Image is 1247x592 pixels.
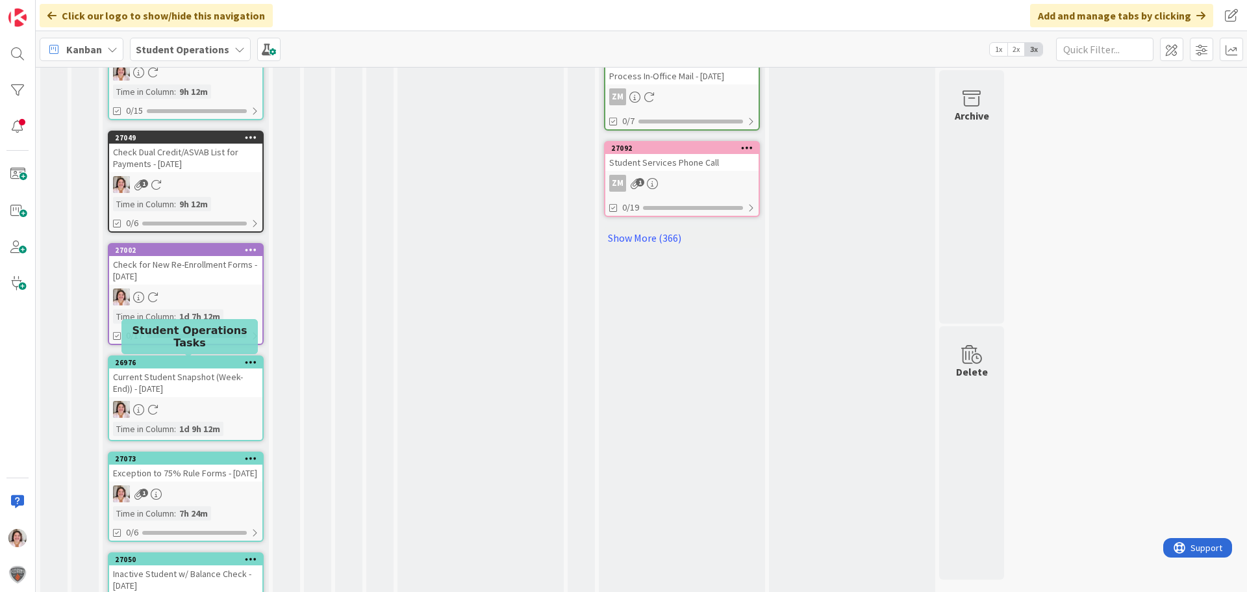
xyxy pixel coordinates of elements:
[174,309,176,324] span: :
[140,179,148,188] span: 1
[109,357,262,368] div: 26976
[8,565,27,584] img: avatar
[611,144,759,153] div: 27092
[66,42,102,57] span: Kanban
[113,485,130,502] img: EW
[109,132,262,172] div: 27049Check Dual Credit/ASVAB List for Payments - [DATE]
[113,289,130,305] img: EW
[126,216,138,230] span: 0/6
[605,56,759,84] div: Process In-Office Mail - [DATE]
[115,555,262,564] div: 27050
[109,256,262,285] div: Check for New Re-Enrollment Forms - [DATE]
[176,197,211,211] div: 9h 12m
[113,506,174,521] div: Time in Column
[113,422,174,436] div: Time in Column
[605,175,759,192] div: ZM
[113,84,174,99] div: Time in Column
[8,529,27,547] img: EW
[40,4,273,27] div: Click our logo to show/hide this navigation
[109,289,262,305] div: EW
[113,197,174,211] div: Time in Column
[109,144,262,172] div: Check Dual Credit/ASVAB List for Payments - [DATE]
[605,88,759,105] div: ZM
[176,422,223,436] div: 1d 9h 12m
[604,227,760,248] a: Show More (366)
[604,55,760,131] a: Process In-Office Mail - [DATE]ZM0/7
[174,197,176,211] span: :
[108,355,264,441] a: 26976Current Student Snapshot (Week-End)) - [DATE]EWTime in Column:1d 9h 12m
[176,506,211,521] div: 7h 24m
[109,453,262,465] div: 27073
[622,114,635,128] span: 0/7
[990,43,1007,56] span: 1x
[108,243,264,345] a: 27002Check for New Re-Enrollment Forms - [DATE]EWTime in Column:1d 7h 12m0/17
[109,64,262,81] div: EW
[1025,43,1042,56] span: 3x
[136,43,229,56] b: Student Operations
[127,324,253,349] h5: Student Operations Tasks
[109,132,262,144] div: 27049
[126,104,143,118] span: 0/15
[126,526,138,539] span: 0/6
[622,201,639,214] span: 0/19
[115,133,262,142] div: 27049
[605,142,759,154] div: 27092
[115,454,262,463] div: 27073
[1030,4,1213,27] div: Add and manage tabs by clicking
[109,176,262,193] div: EW
[115,358,262,367] div: 26976
[109,554,262,565] div: 27050
[109,368,262,397] div: Current Student Snapshot (Week-End)) - [DATE]
[609,88,626,105] div: ZM
[605,68,759,84] div: Process In-Office Mail - [DATE]
[605,142,759,171] div: 27092Student Services Phone Call
[174,506,176,521] span: :
[109,244,262,285] div: 27002Check for New Re-Enrollment Forms - [DATE]
[113,176,130,193] img: EW
[109,244,262,256] div: 27002
[174,84,176,99] span: :
[109,465,262,482] div: Exception to 75% Rule Forms - [DATE]
[176,84,211,99] div: 9h 12m
[8,8,27,27] img: Visit kanbanzone.com
[609,175,626,192] div: ZM
[109,485,262,502] div: EW
[176,309,223,324] div: 1d 7h 12m
[636,178,644,187] span: 1
[109,401,262,418] div: EW
[113,401,130,418] img: EW
[605,154,759,171] div: Student Services Phone Call
[109,357,262,397] div: 26976Current Student Snapshot (Week-End)) - [DATE]
[956,364,988,380] div: Delete
[1007,43,1025,56] span: 2x
[140,489,148,497] span: 1
[108,18,264,120] a: EWTime in Column:9h 12m0/15
[115,246,262,255] div: 27002
[113,309,174,324] div: Time in Column
[109,453,262,482] div: 27073Exception to 75% Rule Forms - [DATE]
[1056,38,1153,61] input: Quick Filter...
[113,64,130,81] img: EW
[108,452,264,542] a: 27073Exception to 75% Rule Forms - [DATE]EWTime in Column:7h 24m0/6
[955,108,989,123] div: Archive
[108,131,264,233] a: 27049Check Dual Credit/ASVAB List for Payments - [DATE]EWTime in Column:9h 12m0/6
[27,2,59,18] span: Support
[174,422,176,436] span: :
[604,141,760,217] a: 27092Student Services Phone CallZM0/19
